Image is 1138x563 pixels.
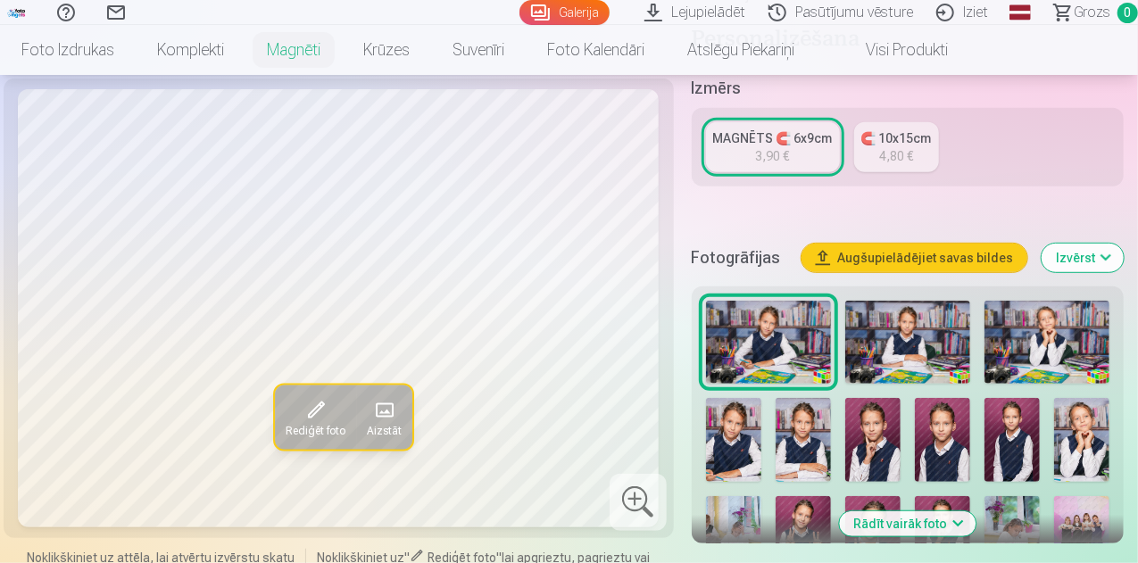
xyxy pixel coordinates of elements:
h5: Izmērs [692,76,1124,101]
img: /fa1 [7,7,27,18]
a: 🧲 10x15cm4,80 € [854,122,939,172]
a: Krūzes [342,25,431,75]
a: Magnēti [245,25,342,75]
a: MAGNĒTS 🧲 6x9cm3,90 € [706,122,840,172]
button: Augšupielādējiet savas bildes [802,244,1027,272]
div: 3,90 € [756,147,790,165]
a: Visi produkti [816,25,969,75]
div: 🧲 10x15cm [861,129,932,147]
button: Rādīt vairāk foto [839,511,976,536]
a: Foto kalendāri [526,25,666,75]
span: Rediģēt foto [285,425,345,439]
div: MAGNĒTS 🧲 6x9cm [713,129,833,147]
span: 0 [1117,3,1138,23]
a: Komplekti [136,25,245,75]
h5: Fotogrāfijas [692,245,787,270]
button: Izvērst [1042,244,1124,272]
a: Suvenīri [431,25,526,75]
span: Aizstāt [366,425,401,439]
button: Aizstāt [355,385,411,450]
a: Atslēgu piekariņi [666,25,816,75]
button: Rediģēt foto [274,385,355,450]
span: Grozs [1074,2,1110,23]
div: 4,80 € [879,147,913,165]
